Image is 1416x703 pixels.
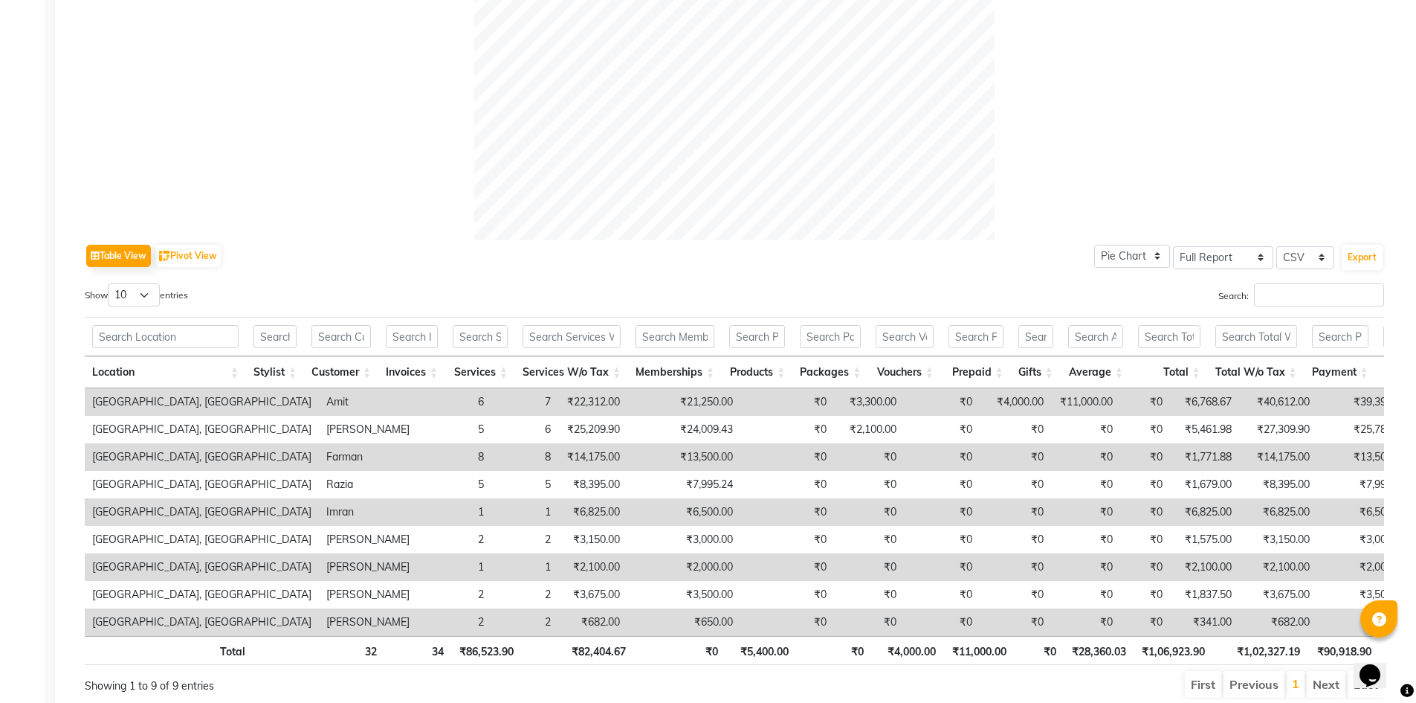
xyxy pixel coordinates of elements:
[1239,416,1317,443] td: ₹27,309.90
[1239,388,1317,416] td: ₹40,612.00
[85,471,319,498] td: [GEOGRAPHIC_DATA], [GEOGRAPHIC_DATA]
[1051,498,1120,526] td: ₹0
[1239,443,1317,471] td: ₹14,175.00
[740,581,834,609] td: ₹0
[633,636,726,665] th: ₹0
[636,325,714,348] input: Search Memberships
[904,609,980,636] td: ₹0
[941,356,1011,388] th: Prepaid: activate to sort column ascending
[417,471,491,498] td: 5
[980,416,1051,443] td: ₹0
[1254,283,1384,306] input: Search:
[834,416,904,443] td: ₹2,100.00
[92,325,239,348] input: Search Location
[980,498,1051,526] td: ₹0
[1170,471,1239,498] td: ₹1,679.00
[521,636,633,665] th: ₹82,404.67
[491,443,558,471] td: 8
[1051,526,1120,553] td: ₹0
[1051,471,1120,498] td: ₹0
[1120,443,1170,471] td: ₹0
[740,553,834,581] td: ₹0
[1317,498,1414,526] td: ₹6,500.00
[1051,388,1120,416] td: ₹11,000.00
[1051,581,1120,609] td: ₹0
[523,325,621,348] input: Search Services W/o Tax
[85,498,319,526] td: [GEOGRAPHIC_DATA], [GEOGRAPHIC_DATA]
[834,388,904,416] td: ₹3,300.00
[1061,356,1131,388] th: Average: activate to sort column ascending
[85,526,319,553] td: [GEOGRAPHIC_DATA], [GEOGRAPHIC_DATA]
[86,245,151,267] button: Table View
[417,498,491,526] td: 1
[627,416,740,443] td: ₹24,009.43
[1120,526,1170,553] td: ₹0
[1011,356,1061,388] th: Gifts: activate to sort column ascending
[1064,636,1134,665] th: ₹28,360.03
[1170,581,1239,609] td: ₹1,837.50
[904,416,980,443] td: ₹0
[1212,636,1307,665] th: ₹1,02,327.19
[253,325,297,348] input: Search Stylist
[948,325,1003,348] input: Search Prepaid
[740,388,834,416] td: ₹0
[558,526,627,553] td: ₹3,150.00
[980,443,1051,471] td: ₹0
[1317,388,1414,416] td: ₹39,392.86
[1215,325,1297,348] input: Search Total W/o Tax
[85,609,319,636] td: [GEOGRAPHIC_DATA], [GEOGRAPHIC_DATA]
[1218,283,1384,306] label: Search:
[451,636,521,665] th: ₹86,523.90
[417,581,491,609] td: 2
[729,325,785,348] input: Search Products
[246,356,304,388] th: Stylist: activate to sort column ascending
[740,443,834,471] td: ₹0
[558,388,627,416] td: ₹22,312.00
[85,636,253,665] th: Total
[311,325,371,348] input: Search Customer
[417,553,491,581] td: 1
[904,526,980,553] td: ₹0
[1170,416,1239,443] td: ₹5,461.98
[740,416,834,443] td: ₹0
[1051,553,1120,581] td: ₹0
[1051,609,1120,636] td: ₹0
[491,471,558,498] td: 5
[1239,553,1317,581] td: ₹2,100.00
[904,553,980,581] td: ₹0
[627,388,740,416] td: ₹21,250.00
[1239,526,1317,553] td: ₹3,150.00
[792,356,868,388] th: Packages: activate to sort column ascending
[491,498,558,526] td: 1
[558,443,627,471] td: ₹14,175.00
[1170,526,1239,553] td: ₹1,575.00
[417,609,491,636] td: 2
[980,609,1051,636] td: ₹0
[740,609,834,636] td: ₹0
[1014,636,1064,665] th: ₹0
[1120,471,1170,498] td: ₹0
[725,636,796,665] th: ₹5,400.00
[628,356,722,388] th: Memberships: activate to sort column ascending
[384,636,451,665] th: 34
[980,553,1051,581] td: ₹0
[871,636,943,665] th: ₹4,000.00
[1068,325,1123,348] input: Search Average
[558,609,627,636] td: ₹682.00
[417,526,491,553] td: 2
[1239,609,1317,636] td: ₹682.00
[310,636,384,665] th: 32
[491,581,558,609] td: 2
[1170,498,1239,526] td: ₹6,825.00
[1239,498,1317,526] td: ₹6,825.00
[1342,245,1383,270] button: Export
[417,416,491,443] td: 5
[740,471,834,498] td: ₹0
[558,498,627,526] td: ₹6,825.00
[627,498,740,526] td: ₹6,500.00
[1354,643,1401,688] iframe: chat widget
[1120,581,1170,609] td: ₹0
[108,283,160,306] select: Showentries
[558,471,627,498] td: ₹8,395.00
[740,526,834,553] td: ₹0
